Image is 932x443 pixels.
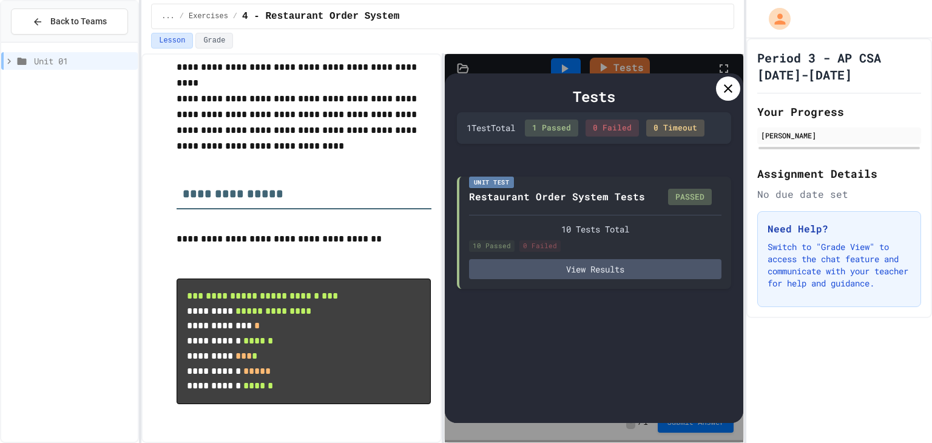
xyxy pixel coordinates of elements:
div: 0 Timeout [646,120,704,137]
p: Switch to "Grade View" to access the chat feature and communicate with your teacher for help and ... [768,241,911,289]
div: [PERSON_NAME] [761,130,917,141]
span: / [180,12,184,21]
button: Lesson [151,33,193,49]
h3: Need Help? [768,221,911,236]
button: Back to Teams [11,8,128,35]
span: ... [161,12,175,21]
div: 1 Passed [525,120,578,137]
span: Unit 01 [34,55,133,67]
div: Unit Test [469,177,515,188]
span: Back to Teams [50,15,107,28]
h2: Assignment Details [757,165,921,182]
button: Grade [195,33,233,49]
span: / [233,12,237,21]
span: 4 - Restaurant Order System [242,9,399,24]
div: 10 Passed [469,240,515,252]
div: Restaurant Order System Tests [469,189,645,204]
span: Exercises [189,12,228,21]
div: No due date set [757,187,921,201]
div: PASSED [668,189,712,206]
div: 10 Tests Total [469,223,722,235]
button: View Results [469,259,722,279]
div: 0 Failed [586,120,639,137]
div: My Account [756,5,794,33]
div: Tests [457,86,732,107]
h2: Your Progress [757,103,921,120]
div: 1 Test Total [467,121,515,134]
div: 0 Failed [519,240,561,252]
h1: Period 3 - AP CSA [DATE]-[DATE] [757,49,921,83]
